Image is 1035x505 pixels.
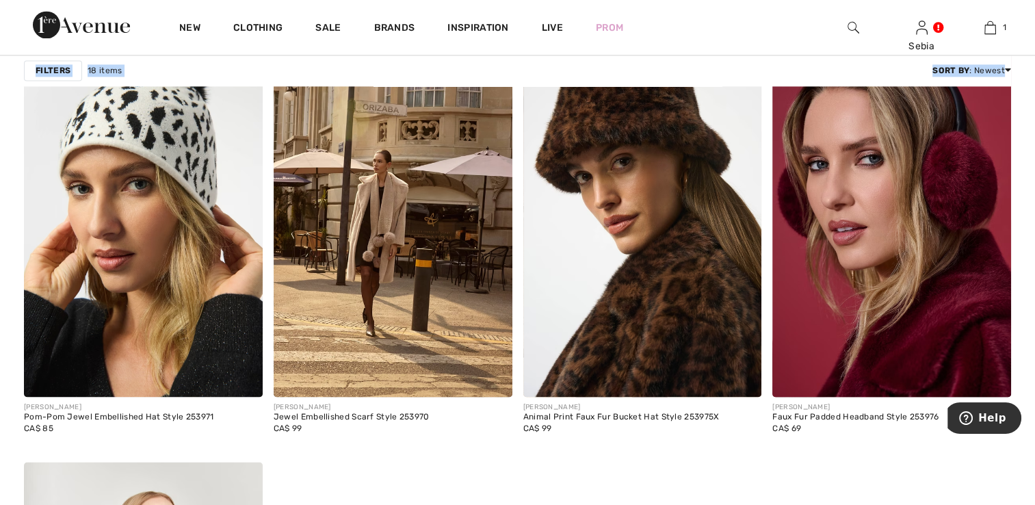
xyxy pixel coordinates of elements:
div: : Newest [932,64,1011,77]
div: [PERSON_NAME] [274,402,430,413]
span: 1 [1003,21,1006,34]
span: CA$ 99 [523,424,552,433]
img: Animal Print Faux Fur Bucket Hat Style 253975X. Beige/Black [523,39,762,397]
img: Jewel Embellished Scarf Style 253970. Taupe melange [274,39,512,397]
span: 18 items [88,64,122,77]
img: My Info [916,19,928,36]
a: New [179,22,200,36]
div: [PERSON_NAME] [523,402,720,413]
img: My Bag [984,19,996,36]
img: search the website [848,19,859,36]
div: Pom-Pom Jewel Embellished Hat Style 253971 [24,413,214,422]
img: Pom-Pom Jewel Embellished Hat Style 253971. Winter white/black [24,39,263,397]
a: Brands [374,22,415,36]
a: 1 [956,19,1023,36]
img: Faux Fur Padded Headband Style 253976. Merlot [772,39,1011,397]
a: Sale [315,22,341,36]
span: Inspiration [447,22,508,36]
span: CA$ 99 [274,424,302,433]
div: Faux Fur Padded Headband Style 253976 [772,413,939,422]
a: Sign In [916,21,928,34]
img: 1ère Avenue [33,11,130,38]
span: CA$ 85 [24,424,53,433]
div: Sebia [888,39,955,53]
a: Clothing [233,22,283,36]
span: CA$ 69 [772,424,801,433]
iframe: Opens a widget where you can find more information [947,402,1021,437]
div: Animal Print Faux Fur Bucket Hat Style 253975X [523,413,720,422]
div: Jewel Embellished Scarf Style 253970 [274,413,430,422]
strong: Sort By [932,66,969,75]
div: [PERSON_NAME] [24,402,214,413]
div: [PERSON_NAME] [772,402,939,413]
a: Live [542,21,563,35]
strong: Filters [36,64,70,77]
a: Prom [596,21,623,35]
